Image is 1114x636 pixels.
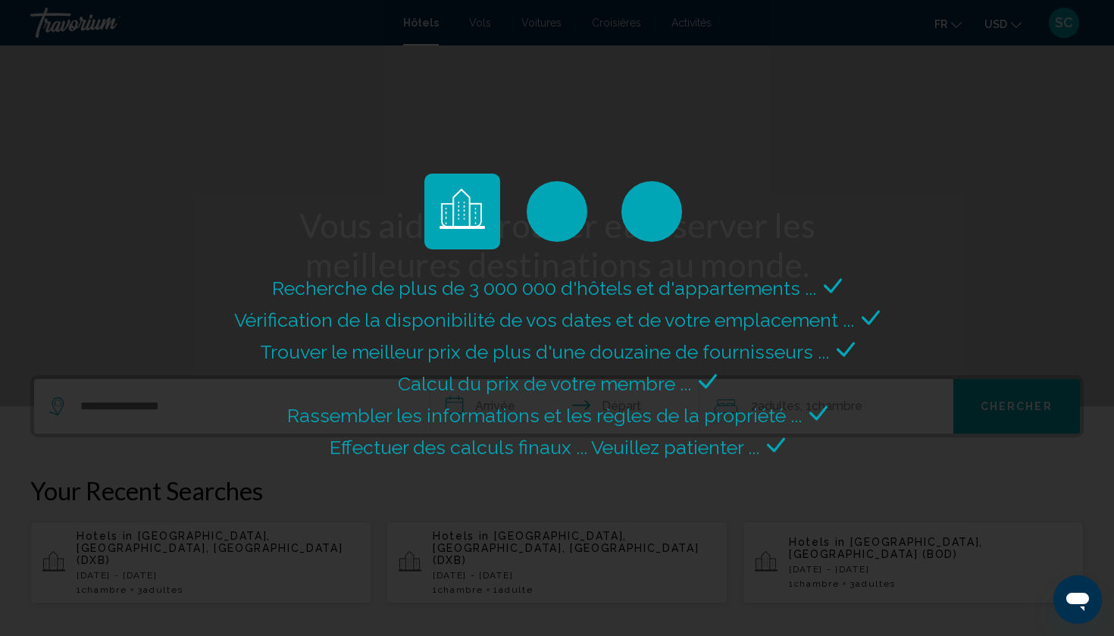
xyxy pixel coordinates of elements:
span: Calcul du prix de votre membre ... [398,372,691,395]
span: Trouver le meilleur prix de plus d'une douzaine de fournisseurs ... [260,340,829,363]
iframe: Bouton de lancement de la fenêtre de messagerie [1053,575,1102,624]
span: Vérification de la disponibilité de vos dates et de votre emplacement ... [234,309,854,331]
span: Recherche de plus de 3 000 000 d'hôtels et d'appartements ... [272,277,816,299]
span: Rassembler les informations et les règles de la propriété ... [287,404,802,427]
span: Effectuer des calculs finaux ... Veuillez patienter ... [330,436,759,459]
